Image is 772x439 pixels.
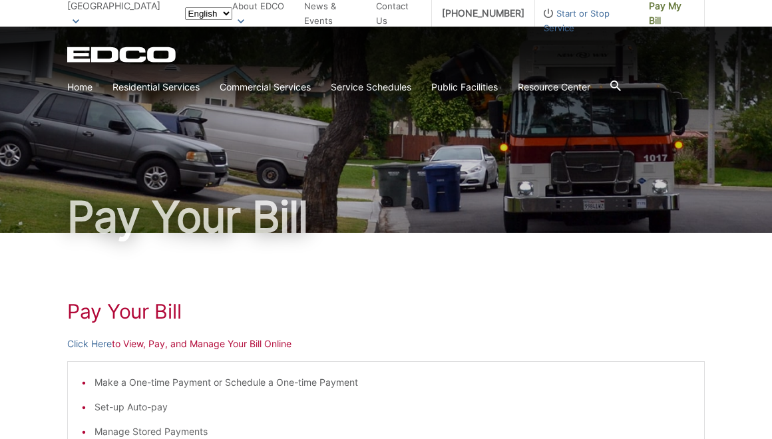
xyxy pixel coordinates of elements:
[67,337,112,351] a: Click Here
[112,80,200,94] a: Residential Services
[67,196,705,238] h1: Pay Your Bill
[67,47,178,63] a: EDCD logo. Return to the homepage.
[185,7,232,20] select: Select a language
[95,400,691,414] li: Set-up Auto-pay
[67,337,705,351] p: to View, Pay, and Manage Your Bill Online
[220,80,311,94] a: Commercial Services
[95,424,691,439] li: Manage Stored Payments
[431,80,498,94] a: Public Facilities
[67,80,93,94] a: Home
[331,80,411,94] a: Service Schedules
[95,375,691,390] li: Make a One-time Payment or Schedule a One-time Payment
[67,299,705,323] h1: Pay Your Bill
[518,80,590,94] a: Resource Center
